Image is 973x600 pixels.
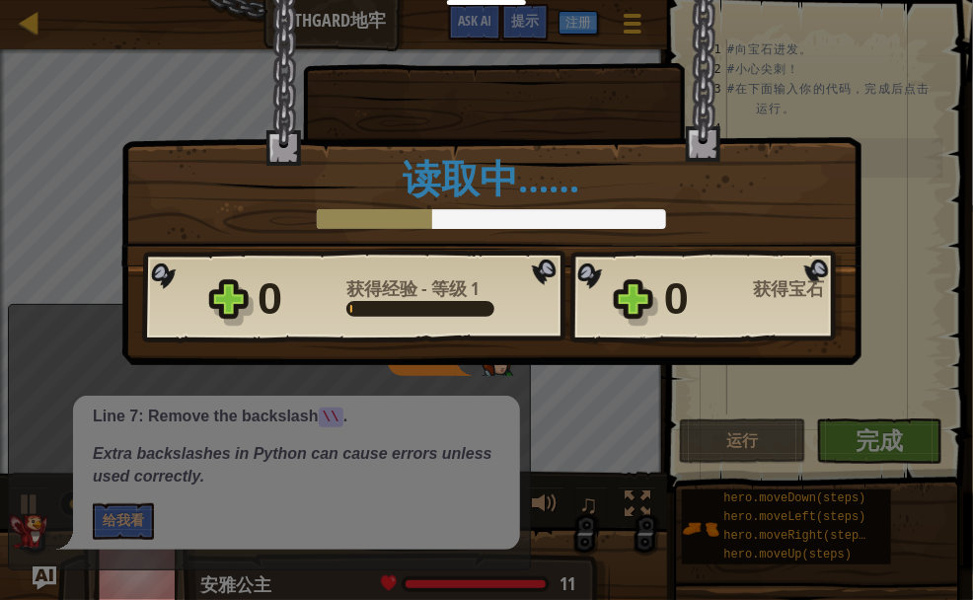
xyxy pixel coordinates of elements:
span: 获得经验 [346,276,421,301]
div: 0 [664,267,741,331]
div: 获得宝石 [753,280,842,298]
h1: 读取中…… [142,158,841,199]
span: 等级 [427,276,471,301]
span: 1 [471,276,479,301]
div: - [346,280,479,298]
div: 0 [258,267,335,331]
